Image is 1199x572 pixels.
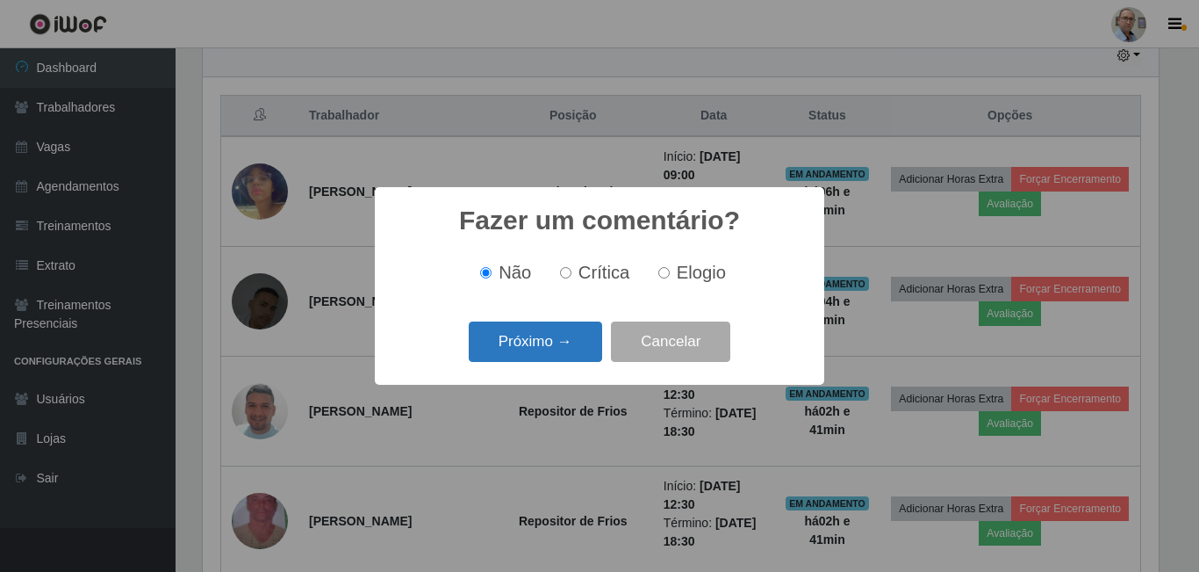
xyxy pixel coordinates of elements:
[560,267,571,279] input: Crítica
[578,263,630,282] span: Crítica
[469,322,602,363] button: Próximo →
[459,205,740,236] h2: Fazer um comentário?
[611,322,730,363] button: Cancelar
[677,263,726,282] span: Elogio
[658,267,670,279] input: Elogio
[480,267,492,279] input: Não
[499,263,531,282] span: Não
